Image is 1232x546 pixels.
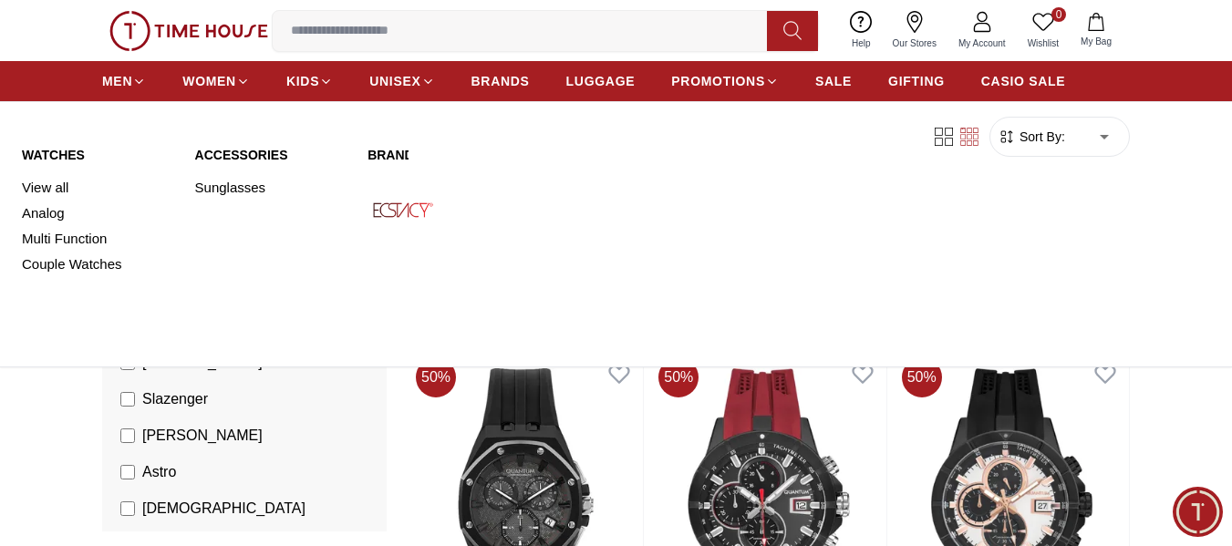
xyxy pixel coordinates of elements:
a: 0Wishlist [1017,7,1070,54]
span: Conversation [227,464,311,479]
a: Couple Watches [22,252,173,277]
span: [DEMOGRAPHIC_DATA] [142,498,305,520]
div: Find your dream watch—experts ready to assist! [23,235,342,273]
a: KIDS [286,65,333,98]
div: Chat Widget [1173,487,1223,537]
a: Brands [368,146,691,164]
input: [PERSON_NAME] [120,428,135,443]
a: WOMEN [182,65,250,98]
span: Astro [142,461,176,483]
span: Home [73,464,110,479]
span: 50 % [658,357,699,397]
img: Quantum [368,260,438,330]
div: Conversation [181,424,358,485]
img: ... [109,11,268,51]
span: GIFTING [888,72,945,90]
input: Slazenger [120,392,135,407]
span: BRANDS [471,72,530,90]
a: Our Stores [882,7,947,54]
span: WOMEN [182,72,236,90]
button: My Bag [1070,9,1123,52]
span: CASIO SALE [981,72,1066,90]
span: Our Stores [885,36,944,50]
span: Chat with us now [85,321,310,345]
div: Chat with us now [23,296,342,369]
span: 50 % [902,357,942,397]
a: GIFTING [888,65,945,98]
span: Wishlist [1020,36,1066,50]
span: Sort By: [1016,128,1065,146]
input: [DEMOGRAPHIC_DATA] [120,501,135,516]
a: View all [22,175,173,201]
img: Tornado [621,175,691,245]
a: Help [841,7,882,54]
img: Lee Cooper [452,175,523,245]
a: Accessories [195,146,347,164]
span: UNISEX [369,72,420,90]
span: PROMOTIONS [671,72,765,90]
input: Astro [120,465,135,479]
a: SALE [815,65,852,98]
div: Home [6,424,177,485]
img: Company logo [25,24,60,60]
span: LUGGAGE [566,72,636,90]
img: Kenneth Scott [537,175,607,245]
a: BRANDS [471,65,530,98]
a: UNISEX [369,65,434,98]
a: LUGGAGE [566,65,636,98]
a: Sunglasses [195,175,347,201]
a: Watches [22,146,173,164]
span: My Account [951,36,1013,50]
span: KIDS [286,72,319,90]
a: CASIO SALE [981,65,1066,98]
span: My Bag [1073,35,1119,48]
span: MEN [102,72,132,90]
a: Multi Function [22,226,173,252]
span: SALE [815,72,852,90]
span: Slazenger [142,388,208,410]
div: Timehousecompany [23,157,342,226]
span: 0 [1051,7,1066,22]
span: Help [844,36,878,50]
img: Ecstacy [368,175,438,245]
a: PROMOTIONS [671,65,779,98]
a: Analog [22,201,173,226]
button: Sort By: [998,128,1065,146]
span: [PERSON_NAME] [142,425,263,447]
span: 50 % [416,357,456,397]
a: MEN [102,65,146,98]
